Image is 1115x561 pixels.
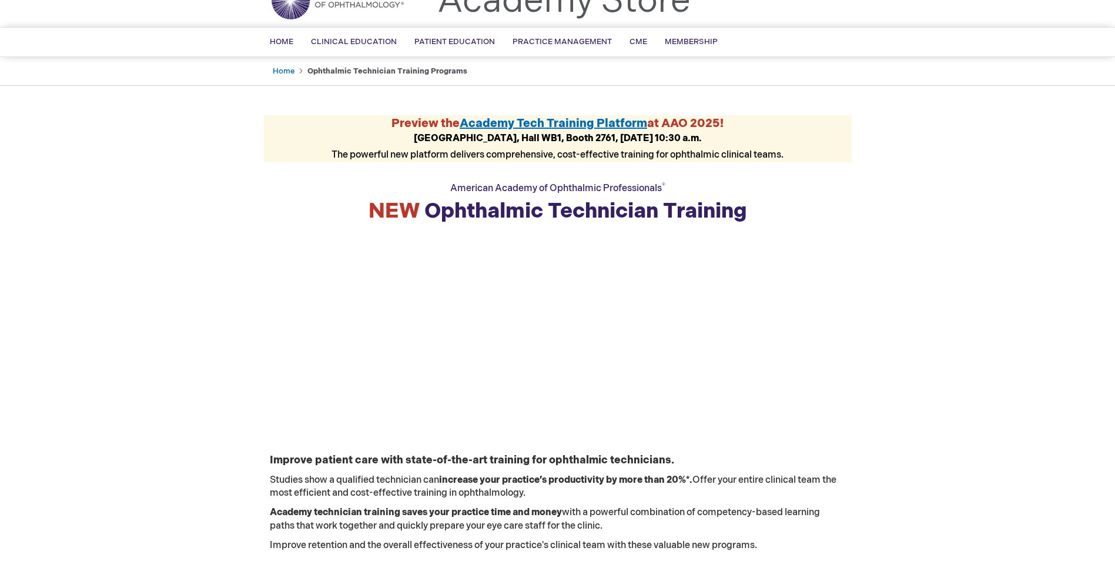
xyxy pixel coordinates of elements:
span: Patient Education [414,37,495,46]
span: The powerful new platform delivers comprehensive, cost-effective training for ophthalmic clinical... [332,133,783,161]
span: Studies show a qualified technician can Offer your entire clinical team the most efficient and co... [270,475,836,499]
a: Home [273,66,294,76]
span: CME [630,37,647,46]
span: Clinical Education [311,37,397,46]
strong: Ophthalmic Technician Training Programs [307,66,467,76]
strong: [GEOGRAPHIC_DATA], Hall WB1, Booth 2761, [DATE] 10:30 a.m. [414,133,702,144]
strong: Academy technician training saves your practice time and money [270,507,562,518]
strong: Preview the at AAO 2025! [391,116,724,131]
span: Practice Management [513,37,612,46]
span: Improve retention and the overall effectiveness of your practice's clinical team with these valua... [270,540,757,551]
span: with a powerful combination of competency-based learning paths that work together and quickly pre... [270,507,820,532]
strong: Improve patient care with state-of-the-art training for ophthalmic technicians. [270,454,674,466]
strong: increase your practice’s productivity by more than 20%*. [439,475,692,486]
span: NEW [369,199,420,224]
a: Academy Tech Training Platform [460,116,647,131]
strong: Ophthalmic Technician Training [369,199,747,224]
span: Home [270,37,293,46]
span: Membership [665,37,718,46]
span: American Academy of Ophthalmic Professionals [450,183,665,194]
sup: ® [662,182,665,189]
